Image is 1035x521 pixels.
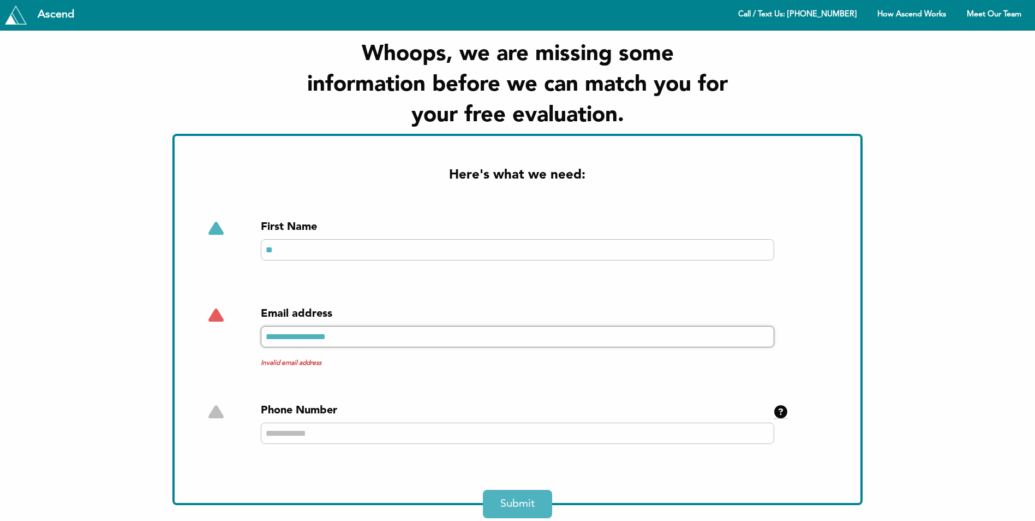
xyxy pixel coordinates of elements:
span: Invalid email address [261,358,774,368]
div: First Name [261,220,774,235]
div: Email address [261,306,774,322]
a: Meet Our Team [958,4,1031,26]
div: Phone Number [261,403,774,418]
div: Ascend [29,9,83,20]
a: Tryascend.com Ascend [2,3,86,27]
button: Submit [483,490,552,518]
img: Tryascend.com [5,5,27,24]
h2: Here's what we need: [210,167,825,185]
h1: Whoops, we are missing some information before we can match you for your free evaluation. [300,39,736,131]
a: How Ascend Works [868,4,955,26]
a: Call / Text Us: [PHONE_NUMBER] [729,4,866,26]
